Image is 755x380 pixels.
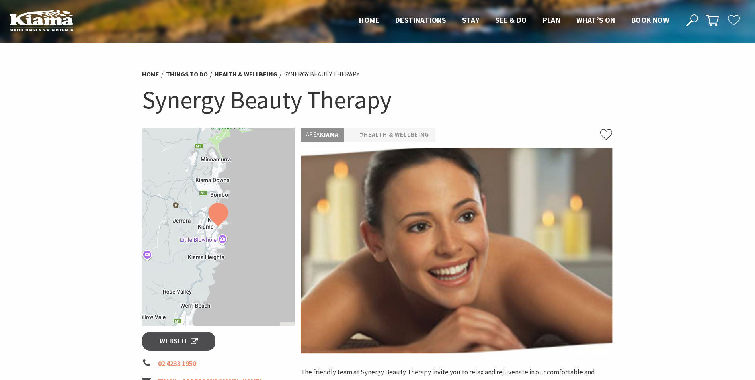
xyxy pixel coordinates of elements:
[10,10,73,31] img: Kiama Logo
[543,15,561,25] span: Plan
[462,15,480,25] span: Stay
[284,69,359,80] li: Synergy Beauty Therapy
[215,70,277,78] a: Health & Wellbeing
[166,70,208,78] a: Things To Do
[158,359,196,368] a: 02 4233 1950
[395,15,446,25] span: Destinations
[306,131,320,138] span: Area
[301,128,344,142] p: Kiama
[576,15,615,25] span: What’s On
[142,70,159,78] a: Home
[631,15,669,25] span: Book now
[160,336,198,347] span: Website
[351,14,677,27] nav: Main Menu
[142,332,216,351] a: Website
[495,15,527,25] span: See & Do
[359,15,379,25] span: Home
[360,130,429,140] a: #Health & Wellbeing
[142,84,613,116] h1: Synergy Beauty Therapy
